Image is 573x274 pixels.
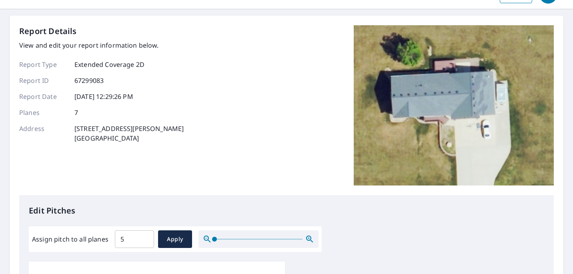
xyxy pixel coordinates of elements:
[19,108,67,117] p: Planes
[19,40,184,50] p: View and edit your report information below.
[19,25,77,37] p: Report Details
[74,76,104,85] p: 67299083
[19,60,67,69] p: Report Type
[74,92,133,101] p: [DATE] 12:29:26 PM
[19,92,67,101] p: Report Date
[19,76,67,85] p: Report ID
[164,234,186,244] span: Apply
[74,124,184,143] p: [STREET_ADDRESS][PERSON_NAME] [GEOGRAPHIC_DATA]
[354,25,554,185] img: Top image
[19,124,67,143] p: Address
[74,60,144,69] p: Extended Coverage 2D
[32,234,108,244] label: Assign pitch to all planes
[74,108,78,117] p: 7
[115,228,154,250] input: 00.0
[29,205,544,217] p: Edit Pitches
[158,230,192,248] button: Apply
